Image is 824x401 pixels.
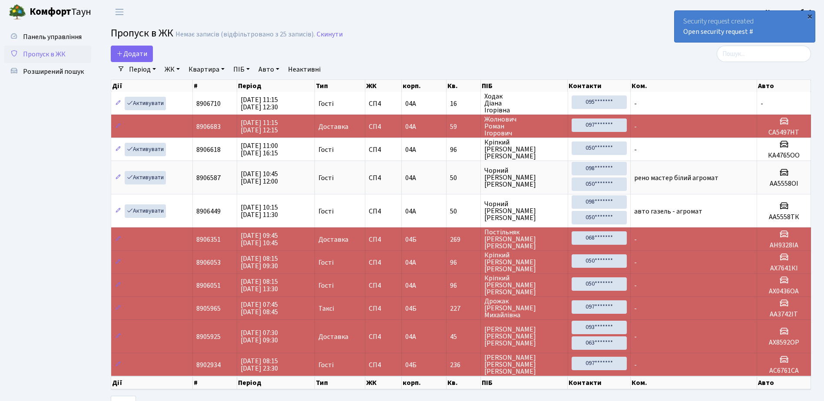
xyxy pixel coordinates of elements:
span: 04А [405,122,416,131]
a: Розширений пошук [4,63,91,80]
span: Пропуск в ЖК [23,49,66,59]
span: 227 [450,305,477,312]
a: Активувати [125,171,166,184]
span: [DATE] 11:00 [DATE] 16:15 [241,141,278,158]
input: Пошук... [717,46,811,62]
span: 59 [450,123,477,130]
b: Консьєрж б. 4. [765,7,814,17]
th: ЖК [365,80,402,92]
span: 8906351 [196,235,221,244]
span: авто газель - агромат [634,207,702,216]
span: Гості [318,208,334,215]
th: Період [237,80,315,92]
span: [DATE] 10:45 [DATE] 12:00 [241,169,278,186]
a: Пропуск в ЖК [4,46,91,63]
span: - [634,304,637,313]
div: Немає записів (відфільтровано з 25 записів). [175,30,315,39]
h5: АА5558ТК [761,213,807,221]
span: Чорний [PERSON_NAME] [PERSON_NAME] [484,200,564,221]
span: 04А [405,173,416,183]
span: 04Б [405,235,417,244]
div: Security request created [675,11,815,42]
span: - [634,360,637,370]
span: 04А [405,207,416,216]
span: Гості [318,362,334,368]
th: # [193,376,237,389]
th: ЖК [365,376,402,389]
span: 8906449 [196,207,221,216]
th: Кв. [447,80,481,92]
th: Дії [111,80,193,92]
span: Панель управління [23,32,82,42]
span: [DATE] 11:15 [DATE] 12:15 [241,118,278,135]
span: СП4 [369,100,398,107]
th: Ком. [631,80,757,92]
span: СП4 [369,208,398,215]
span: 04А [405,332,416,342]
span: Постільняк [PERSON_NAME] [PERSON_NAME] [484,229,564,250]
span: - [761,99,763,108]
span: СП4 [369,305,398,312]
span: СП4 [369,146,398,153]
span: 04А [405,145,416,154]
th: Контакти [568,376,630,389]
th: Ком. [631,376,757,389]
span: 50 [450,174,477,181]
span: [PERSON_NAME] [PERSON_NAME] [PERSON_NAME] [484,354,564,375]
span: 04А [405,99,416,108]
span: 50 [450,208,477,215]
h5: СА5497НТ [761,128,807,137]
button: Переключити навігацію [109,5,130,19]
span: [DATE] 09:45 [DATE] 10:45 [241,231,278,248]
span: [DATE] 08:15 [DATE] 09:30 [241,254,278,271]
th: корп. [402,80,447,92]
span: - [634,235,637,244]
th: # [193,80,237,92]
span: Кріпкий [PERSON_NAME] [PERSON_NAME] [484,139,564,160]
h5: АС6761СА [761,367,807,375]
span: [DATE] 11:15 [DATE] 12:30 [241,95,278,112]
th: ПІБ [481,376,568,389]
h5: АА5558ОІ [761,180,807,188]
span: 236 [450,362,477,368]
span: [DATE] 08:15 [DATE] 23:30 [241,356,278,373]
th: Авто [757,80,811,92]
th: ПІБ [481,80,568,92]
span: Ходак Діана Ігорівна [484,93,564,114]
span: 04А [405,258,416,267]
span: 45 [450,333,477,340]
a: Період [126,62,159,77]
span: 96 [450,146,477,153]
span: - [634,145,637,154]
span: СП4 [369,362,398,368]
span: - [634,122,637,131]
span: 96 [450,282,477,289]
span: [DATE] 07:30 [DATE] 09:30 [241,328,278,345]
th: Дії [111,376,193,389]
a: Панель управління [4,28,91,46]
th: Тип [315,376,365,389]
span: Дрожак [PERSON_NAME] Михайлівна [484,298,564,319]
h5: АХ0436ОА [761,287,807,296]
a: Авто [255,62,283,77]
b: Комфорт [30,5,71,19]
img: logo.png [9,3,26,21]
a: Скинути [317,30,343,39]
span: - [634,258,637,267]
span: 8902934 [196,360,221,370]
span: 8906053 [196,258,221,267]
div: × [805,12,814,20]
span: 8906618 [196,145,221,154]
span: рено мастер білий агромат [634,173,718,183]
span: 8906683 [196,122,221,131]
span: - [634,281,637,290]
span: 8905965 [196,304,221,313]
span: Пропуск в ЖК [111,26,173,41]
span: СП4 [369,333,398,340]
span: Гості [318,100,334,107]
a: Активувати [125,97,166,110]
span: Кріпкий [PERSON_NAME] [PERSON_NAME] [484,252,564,273]
a: ЖК [161,62,183,77]
span: СП4 [369,174,398,181]
span: [PERSON_NAME] [PERSON_NAME] [PERSON_NAME] [484,326,564,347]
